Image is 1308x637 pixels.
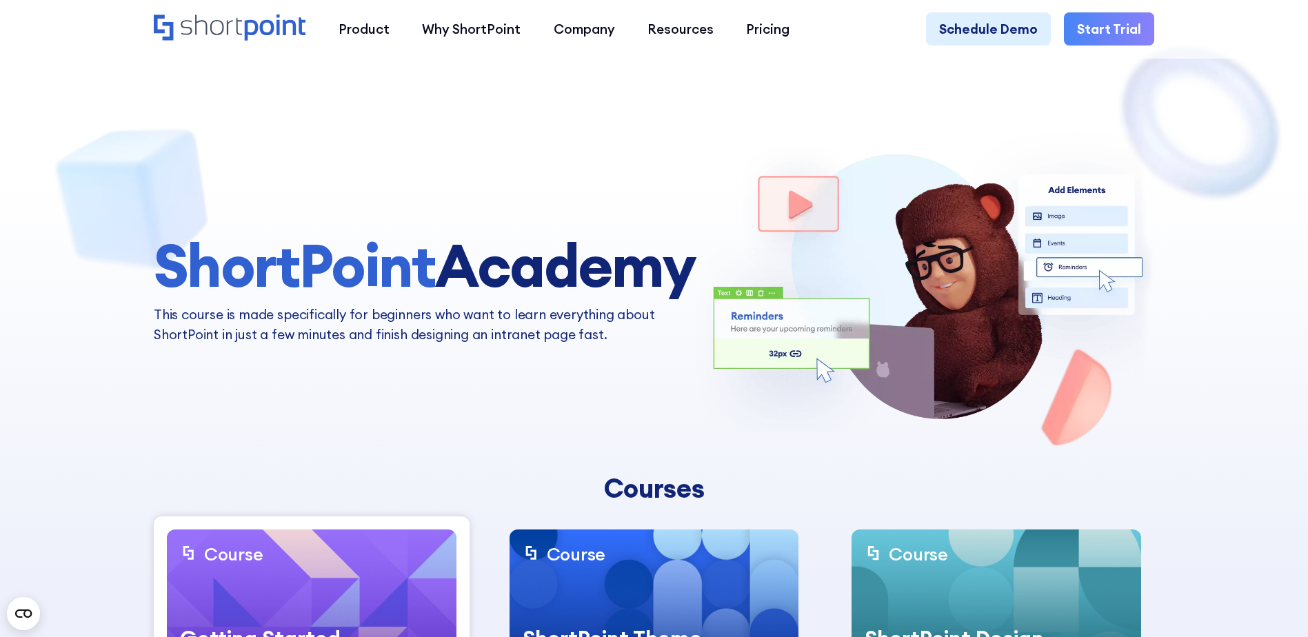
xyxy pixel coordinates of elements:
[322,12,405,45] a: Product
[422,19,521,39] div: Why ShortPoint
[926,12,1051,45] a: Schedule Demo
[554,19,615,39] div: Company
[631,12,730,45] a: Resources
[889,543,947,565] div: Course
[746,19,789,39] div: Pricing
[339,19,390,39] div: Product
[547,543,605,565] div: Course
[154,305,694,344] p: This course is made specifically for beginners who want to learn everything about ShortPoint in j...
[204,543,263,565] div: Course
[647,19,714,39] div: Resources
[395,473,912,503] div: Courses
[730,12,806,45] a: Pricing
[154,234,694,299] h1: Academy
[537,12,631,45] a: Company
[7,597,40,630] button: Open CMP widget
[1239,571,1308,637] iframe: Chat Widget
[406,12,537,45] a: Why ShortPoint
[1064,12,1154,45] a: Start Trial
[154,14,306,43] a: Home
[154,228,435,303] span: ShortPoint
